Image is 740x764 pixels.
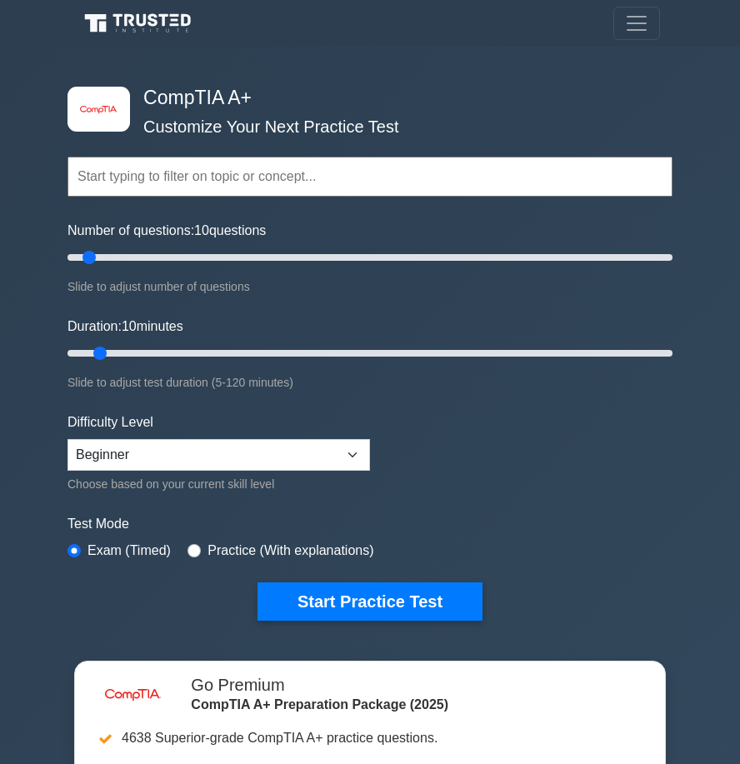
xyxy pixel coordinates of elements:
label: Difficulty Level [67,412,153,432]
button: Toggle navigation [613,7,660,40]
label: Test Mode [67,514,672,534]
div: Choose based on your current skill level [67,474,370,494]
input: Start typing to filter on topic or concept... [67,157,672,197]
label: Practice (With explanations) [207,541,373,561]
label: Duration: minutes [67,317,183,337]
span: 10 [194,223,209,237]
span: 10 [122,319,137,333]
button: Start Practice Test [257,582,482,621]
label: Exam (Timed) [87,541,171,561]
label: Number of questions: questions [67,221,266,241]
h4: CompTIA A+ [137,87,591,110]
div: Slide to adjust test duration (5-120 minutes) [67,372,672,392]
div: Slide to adjust number of questions [67,277,672,297]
